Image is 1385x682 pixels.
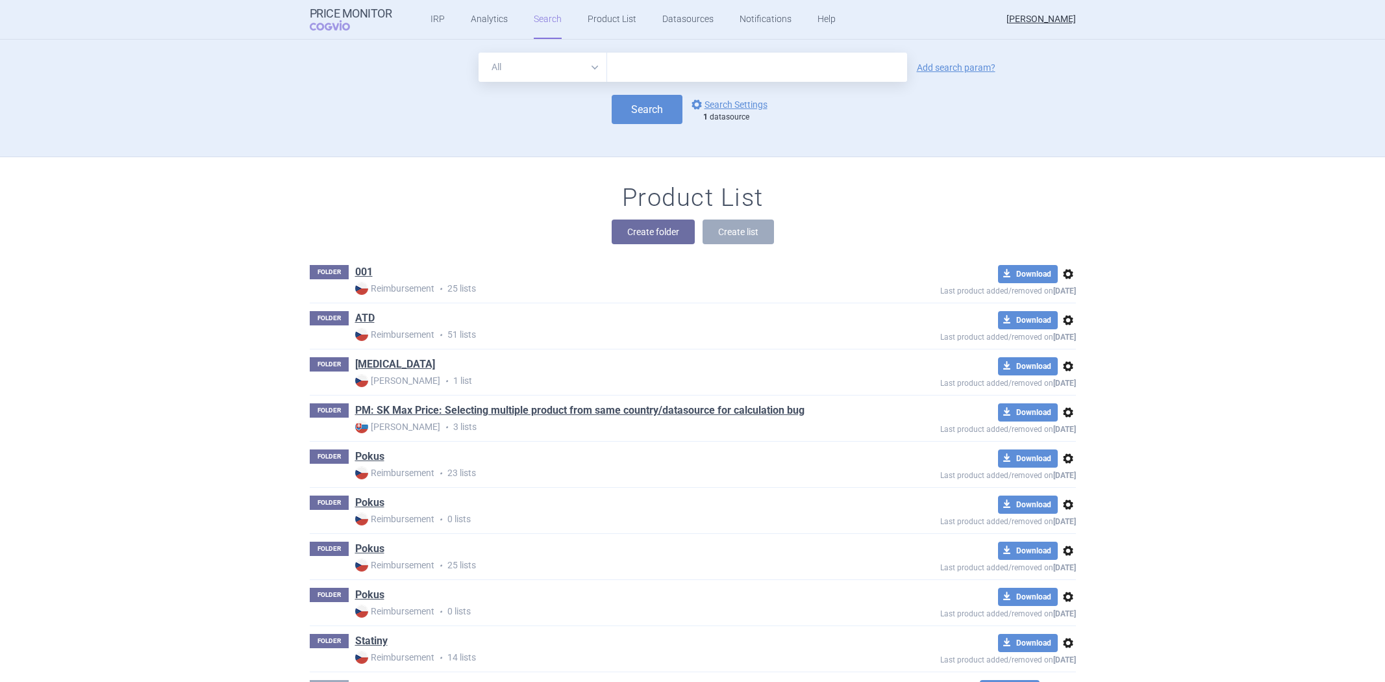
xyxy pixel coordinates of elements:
[355,357,435,374] h1: Humira
[440,421,453,434] i: •
[434,559,447,572] i: •
[434,283,447,296] i: •
[1053,286,1076,296] strong: [DATE]
[355,559,368,572] img: CZ
[846,652,1076,664] p: Last product added/removed on
[917,63,995,72] a: Add search param?
[1053,563,1076,572] strong: [DATE]
[310,449,349,464] p: FOLDER
[355,634,388,648] a: Statiny
[689,97,767,112] a: Search Settings
[355,605,368,618] img: CZ
[846,283,1076,296] p: Last product added/removed on
[355,512,846,526] p: 0 lists
[355,605,846,618] p: 0 lists
[355,265,373,279] a: 001
[355,357,435,372] a: [MEDICAL_DATA]
[846,375,1076,388] p: Last product added/removed on
[434,467,447,480] i: •
[846,422,1076,434] p: Last product added/removed on
[355,420,440,433] strong: [PERSON_NAME]
[612,95,682,124] button: Search
[440,375,453,388] i: •
[355,265,373,282] h1: 001
[310,403,349,418] p: FOLDER
[310,634,349,648] p: FOLDER
[1053,425,1076,434] strong: [DATE]
[355,374,440,387] strong: [PERSON_NAME]
[355,328,434,341] strong: Reimbursement
[355,374,368,387] img: CZ
[355,542,384,559] h1: Pokus
[355,466,434,479] strong: Reimbursement
[998,357,1058,375] button: Download
[355,559,434,572] strong: Reimbursement
[1053,609,1076,618] strong: [DATE]
[310,7,392,20] strong: Price Monitor
[355,282,434,295] strong: Reimbursement
[355,588,384,602] a: Pokus
[998,449,1058,468] button: Download
[355,403,805,420] h1: PM: SK Max Price: Selecting multiple product from same country/datasource for calculation bug
[998,634,1058,652] button: Download
[355,374,846,388] p: 1 list
[355,512,434,525] strong: Reimbursement
[998,311,1058,329] button: Download
[355,651,846,664] p: 14 lists
[846,560,1076,572] p: Last product added/removed on
[703,112,774,123] div: datasource
[355,651,434,664] strong: Reimbursement
[310,20,368,31] span: COGVIO
[846,468,1076,480] p: Last product added/removed on
[998,403,1058,422] button: Download
[1053,333,1076,342] strong: [DATE]
[703,220,774,244] button: Create list
[355,542,384,556] a: Pokus
[998,542,1058,560] button: Download
[310,311,349,325] p: FOLDER
[355,466,368,479] img: CZ
[310,496,349,510] p: FOLDER
[310,357,349,372] p: FOLDER
[310,265,349,279] p: FOLDER
[612,220,695,244] button: Create folder
[434,513,447,526] i: •
[355,559,846,572] p: 25 lists
[434,329,447,342] i: •
[1053,471,1076,480] strong: [DATE]
[355,328,368,341] img: CZ
[355,496,384,512] h1: Pokus
[355,512,368,525] img: CZ
[434,605,447,618] i: •
[310,7,392,32] a: Price MonitorCOGVIO
[622,183,764,213] h1: Product List
[998,588,1058,606] button: Download
[703,112,708,121] strong: 1
[355,328,846,342] p: 51 lists
[355,420,368,433] img: SK
[1053,517,1076,526] strong: [DATE]
[355,466,846,480] p: 23 lists
[1053,379,1076,388] strong: [DATE]
[310,542,349,556] p: FOLDER
[355,311,375,328] h1: ATD
[846,514,1076,526] p: Last product added/removed on
[998,496,1058,514] button: Download
[355,282,846,296] p: 25 lists
[310,588,349,602] p: FOLDER
[355,311,375,325] a: ATD
[1053,655,1076,664] strong: [DATE]
[998,265,1058,283] button: Download
[434,651,447,664] i: •
[355,449,384,466] h1: Pokus
[355,403,805,418] a: PM: SK Max Price: Selecting multiple product from same country/datasource for calculation bug
[355,496,384,510] a: Pokus
[355,588,384,605] h1: Pokus
[355,634,388,651] h1: Statiny
[355,420,846,434] p: 3 lists
[355,605,434,618] strong: Reimbursement
[846,606,1076,618] p: Last product added/removed on
[846,329,1076,342] p: Last product added/removed on
[355,651,368,664] img: CZ
[355,282,368,295] img: CZ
